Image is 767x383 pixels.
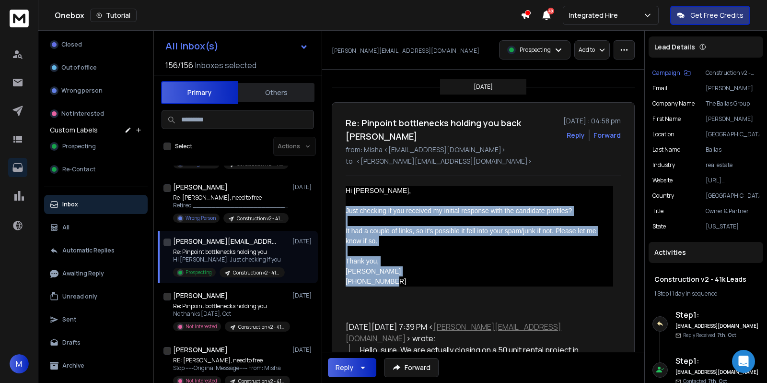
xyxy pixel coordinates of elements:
[62,362,84,370] p: Archive
[44,58,148,77] button: Out of office
[360,344,614,379] div: Hello, sure. We are actually closing on a 50 unit rental project in [GEOGRAPHIC_DATA] that I was ...
[44,264,148,283] button: Awaiting Reply
[732,350,755,373] div: Open Intercom Messenger
[654,42,695,52] p: Lead Details
[593,131,621,140] div: Forward
[173,182,228,192] h1: [PERSON_NAME]
[173,248,285,256] p: Re: Pinpoint bottlenecks holding you
[173,256,285,263] p: Hi [PERSON_NAME], Just checking if you
[292,238,314,245] p: [DATE]
[237,215,283,222] p: Construction v2 - 41k Leads
[652,146,680,154] p: Last Name
[675,309,759,321] h6: Step 1 :
[292,183,314,191] p: [DATE]
[569,11,622,20] p: Integrated Hire
[44,218,148,237] button: All
[173,310,288,318] p: No thanks [DATE], Oct
[706,192,759,200] p: [GEOGRAPHIC_DATA]
[173,364,288,372] p: Stop -----Original Message----- From: Misha
[195,60,256,71] h3: Inboxes selected
[44,310,148,329] button: Sent
[654,290,757,298] div: |
[165,41,219,51] h1: All Inbox(s)
[706,84,759,92] p: [PERSON_NAME][EMAIL_ADDRESS][DOMAIN_NAME]
[61,87,103,95] p: Wrong person
[706,131,759,138] p: [GEOGRAPHIC_DATA]
[44,195,148,214] button: Inbox
[652,223,666,230] p: State
[158,36,316,56] button: All Inbox(s)
[173,291,228,300] h1: [PERSON_NAME]
[61,64,97,72] p: Out of office
[579,46,595,54] p: Add to
[675,369,759,376] h6: [EMAIL_ADDRESS][DOMAIN_NAME]
[90,9,137,22] button: Tutorial
[652,161,675,169] p: industry
[654,289,669,298] span: 1 Step
[62,166,95,173] span: Re-Contact
[706,115,759,123] p: [PERSON_NAME]
[652,69,691,77] button: Campaign
[346,266,613,276] div: [PERSON_NAME]
[50,125,98,135] h3: Custom Labels
[328,358,376,377] button: Reply
[44,241,148,260] button: Automatic Replies
[44,137,148,156] button: Prospecting
[690,11,744,20] p: Get Free Credits
[706,146,759,154] p: Ballas
[233,269,279,276] p: Construction v2 - 41k Leads
[173,302,288,310] p: Re: Pinpoint bottlenecks holding you
[61,41,82,48] p: Closed
[10,354,29,373] button: M
[670,6,750,25] button: Get Free Credits
[173,202,288,209] p: Retired ________________________________ From: [PERSON_NAME]
[292,292,314,299] p: [DATE]
[292,346,314,354] p: [DATE]
[186,323,217,330] p: Not Interested
[62,143,96,150] span: Prospecting
[346,322,561,344] a: [PERSON_NAME][EMAIL_ADDRESS][DOMAIN_NAME]
[706,223,759,230] p: [US_STATE]
[238,323,284,331] p: Construction v2 - 41k Leads
[173,357,288,364] p: RE: [PERSON_NAME], need to free
[62,201,78,208] p: Inbox
[683,332,736,339] p: Reply Received
[62,293,97,300] p: Unread only
[520,46,551,54] p: Prospecting
[717,332,736,338] span: 7th, Oct
[44,104,148,123] button: Not Interested
[62,224,70,231] p: All
[547,8,554,14] span: 48
[346,206,613,266] div: Just checking if you received my initial response with the candidate profiles? It had a couple of...
[332,47,479,55] p: [PERSON_NAME][EMAIL_ADDRESS][DOMAIN_NAME]
[346,116,558,143] h1: Re: Pinpoint bottlenecks holding you back [PERSON_NAME]
[161,81,238,104] button: Primary
[61,110,104,118] p: Not Interested
[346,321,613,344] div: [DATE][DATE] 7:39 PM < > wrote:
[44,333,148,352] button: Drafts
[346,276,613,287] div: [PHONE_NUMBER]
[336,363,353,372] div: Reply
[654,275,757,284] h1: Construction v2 - 41k Leads
[652,207,663,215] p: title
[567,131,585,140] button: Reply
[173,237,279,246] h1: [PERSON_NAME][EMAIL_ADDRESS][DOMAIN_NAME]
[706,161,759,169] p: real estate
[649,242,763,263] div: Activities
[675,355,759,367] h6: Step 1 :
[186,269,212,276] p: Prospecting
[62,339,81,347] p: Drafts
[563,116,621,126] p: [DATE] : 04:58 pm
[44,356,148,375] button: Archive
[44,81,148,100] button: Wrong person
[44,35,148,54] button: Closed
[175,143,192,150] label: Select
[672,289,717,298] span: 1 day in sequence
[62,270,104,277] p: Awaiting Reply
[44,287,148,306] button: Unread only
[652,192,674,200] p: Country
[474,83,493,91] p: [DATE]
[346,145,621,155] p: from: Misha <[EMAIL_ADDRESS][DOMAIN_NAME]>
